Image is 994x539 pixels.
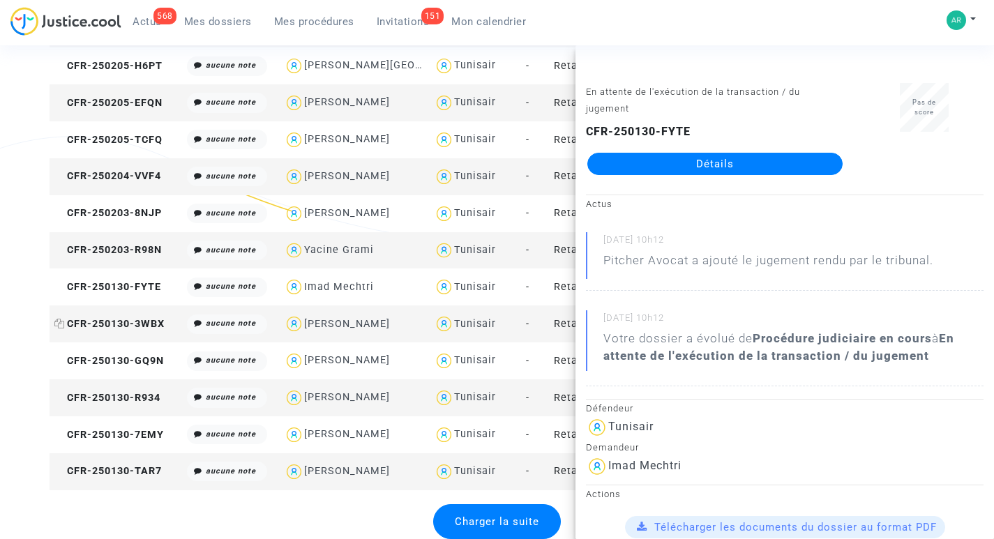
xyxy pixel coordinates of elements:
img: icon-user.svg [284,56,304,76]
div: Tunisair [608,420,654,433]
img: icon-user.svg [434,56,454,76]
img: icon-user.svg [434,204,454,224]
i: aucune note [206,98,256,107]
i: aucune note [206,430,256,439]
span: - [526,244,529,256]
div: [PERSON_NAME] [304,391,390,403]
a: Mon calendrier [440,11,537,32]
img: icon-user.svg [284,388,304,408]
img: jc-logo.svg [10,7,121,36]
span: CFR-250204-VVF4 [54,170,161,182]
div: Tunisair [454,207,496,219]
span: CFR-250130-FYTE [54,281,161,293]
img: icon-user.svg [284,241,304,261]
a: Mes procédures [263,11,366,32]
td: Retard de vol à l'arrivée (Règlement CE n°261/2004) [549,47,699,84]
td: Retard de vol à l'arrivée (Règlement CE n°261/2004) [549,342,699,379]
span: CFR-250130-3WBX [54,318,165,330]
div: Votre dossier a évolué de à [603,330,984,365]
img: icon-user.svg [586,416,608,439]
img: icon-user.svg [434,314,454,334]
img: icon-user.svg [284,130,304,150]
a: 151Invitations [366,11,441,32]
span: Invitations [377,15,430,28]
span: - [526,392,529,404]
img: icon-user.svg [434,462,454,482]
b: Procédure judiciaire en cours [753,331,932,345]
span: CFR-250130-GQ9N [54,355,164,367]
div: [PERSON_NAME] [304,133,390,145]
div: [PERSON_NAME] [304,170,390,182]
td: Retard de vol à l'arrivée (Règlement CE n°261/2004) [549,305,699,342]
div: 568 [153,8,176,24]
div: Tunisair [454,59,496,71]
div: [PERSON_NAME][GEOGRAPHIC_DATA] [304,59,497,71]
td: Retard de vol à l'arrivée (Règlement CE n°261/2004) [549,268,699,305]
div: Tunisair [454,354,496,366]
span: - [526,318,529,330]
i: aucune note [206,319,256,328]
img: icon-user.svg [284,462,304,482]
img: icon-user.svg [284,167,304,187]
td: Retard de vol à l'arrivée (Règlement CE n°261/2004) [549,416,699,453]
span: CFR-250205-H6PT [54,60,163,72]
span: - [526,355,529,367]
img: icon-user.svg [434,277,454,297]
i: aucune note [206,466,256,476]
div: [PERSON_NAME] [304,465,390,477]
i: aucune note [206,208,256,218]
img: icon-user.svg [284,425,304,445]
img: icon-user.svg [434,241,454,261]
img: icon-user.svg [284,351,304,371]
td: Retard de vol à l'arrivée (Règlement CE n°261/2004) [549,379,699,416]
i: aucune note [206,135,256,144]
div: Yacine Grami [304,244,374,256]
small: [DATE] 10h12 [603,312,984,330]
div: Tunisair [454,391,496,403]
span: Mes dossiers [184,15,252,28]
small: [DATE] 10h12 [603,234,984,252]
span: Actus [133,15,162,28]
span: - [526,207,529,219]
span: CFR-250130-R934 [54,392,160,404]
a: Détails [587,153,843,175]
img: icon-user.svg [284,314,304,334]
small: En attente de l'exécution de la transaction / du jugement [586,86,800,114]
a: 568Actus [121,11,173,32]
td: Retard de vol à l'arrivée (hors UE - Convention de [GEOGRAPHIC_DATA]) [549,121,699,158]
i: aucune note [206,393,256,402]
span: - [526,465,529,477]
td: Retard de vol à l'arrivée (Règlement CE n°261/2004) [549,232,699,269]
i: aucune note [206,245,256,255]
div: Tunisair [454,170,496,182]
img: icon-user.svg [434,425,454,445]
span: Charger la suite [455,515,539,528]
i: aucune note [206,282,256,291]
small: Défendeur [586,403,633,413]
img: icon-user.svg [434,167,454,187]
span: - [526,170,529,182]
i: aucune note [206,61,256,70]
img: icon-user.svg [434,130,454,150]
span: Mes procédures [274,15,354,28]
span: - [526,134,529,146]
div: Tunisair [454,244,496,256]
div: [PERSON_NAME] [304,96,390,108]
div: 151 [421,8,444,24]
div: [PERSON_NAME] [304,354,390,366]
div: [PERSON_NAME] [304,428,390,440]
span: CFR-250205-TCFQ [54,134,163,146]
p: Pitcher Avocat a ajouté le jugement rendu par le tribunal. [603,252,933,276]
div: Tunisair [454,318,496,330]
div: Tunisair [454,465,496,477]
img: icon-user.svg [434,93,454,113]
span: CFR-250130-7EMY [54,429,164,441]
span: CFR-250203-8NJP [54,207,162,219]
img: 91b1436c60b7650ba154096515df607f [947,10,966,30]
td: Retard de vol à l'arrivée (hors UE - Convention de [GEOGRAPHIC_DATA]) [549,84,699,121]
div: Tunisair [454,428,496,440]
span: CFR-250205-EFQN [54,97,163,109]
div: [PERSON_NAME] [304,318,390,330]
td: Retard de vol à l'arrivée (Règlement CE n°261/2004) [549,158,699,195]
span: - [526,281,529,293]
